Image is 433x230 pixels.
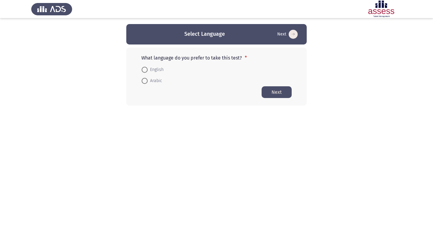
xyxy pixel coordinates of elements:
[148,66,164,73] span: English
[262,86,292,98] button: Start assessment
[361,1,402,17] img: Assessment logo of Emotional Intelligence Assessment - THL
[31,1,72,17] img: Assess Talent Management logo
[141,55,292,61] p: What language do you prefer to take this test?
[184,30,225,38] h3: Select Language
[148,77,162,84] span: Arabic
[275,29,299,39] button: Start assessment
